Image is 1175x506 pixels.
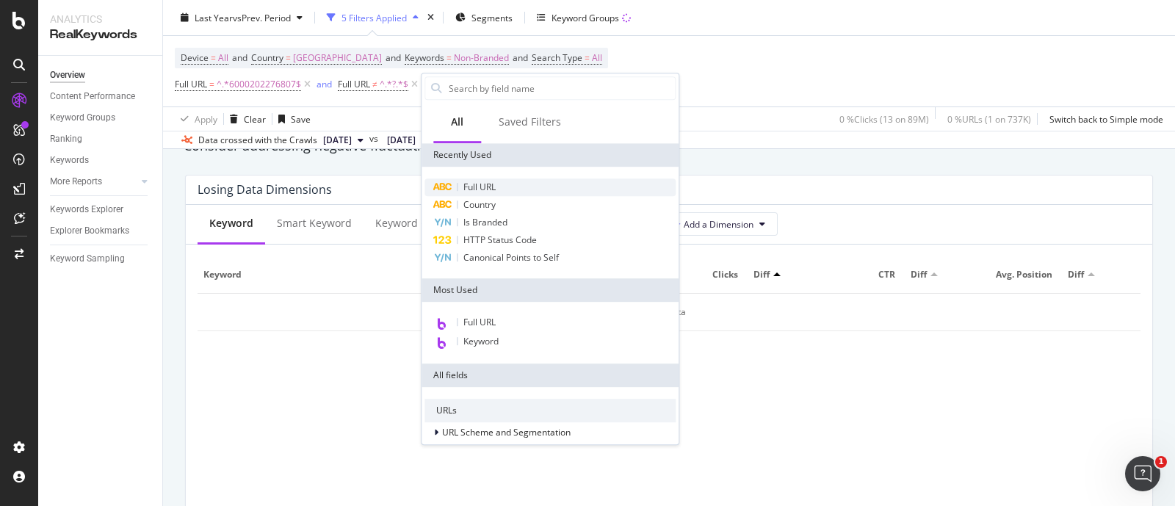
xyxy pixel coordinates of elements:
[50,89,135,104] div: Content Performance
[50,26,151,43] div: RealKeywords
[175,6,308,29] button: Last YearvsPrev. Period
[317,78,332,90] div: and
[272,107,311,131] button: Save
[203,268,502,281] span: Keyword
[424,10,437,25] div: times
[317,77,332,91] button: and
[195,11,233,24] span: Last Year
[50,110,115,126] div: Keyword Groups
[375,216,452,231] div: Keyword Group
[50,174,137,189] a: More Reports
[50,68,85,83] div: Overview
[532,51,582,64] span: Search Type
[181,51,209,64] span: Device
[463,234,537,246] span: HTTP Status Code
[839,112,929,125] div: 0 % Clicks ( 13 on 89M )
[232,51,247,64] span: and
[446,51,452,64] span: =
[451,115,463,129] div: All
[291,112,311,125] div: Save
[552,11,619,24] div: Keyword Groups
[341,11,407,24] div: 5 Filters Applied
[209,78,214,90] span: =
[989,268,1052,281] span: Avg. Position
[832,268,895,281] span: CTR
[251,51,283,64] span: Country
[381,131,433,149] button: [DATE]
[218,48,228,68] span: All
[198,134,317,147] div: Data crossed with the Crawls
[233,11,291,24] span: vs Prev. Period
[175,78,207,90] span: Full URL
[369,132,381,145] span: vs
[585,51,590,64] span: =
[422,278,679,302] div: Most Used
[50,174,102,189] div: More Reports
[753,268,770,281] span: Diff
[175,107,217,131] button: Apply
[499,115,561,129] div: Saved Filters
[338,78,370,90] span: Full URL
[50,251,125,267] div: Keyword Sampling
[50,202,123,217] div: Keywords Explorer
[1155,456,1167,468] span: 1
[422,364,679,387] div: All fields
[224,107,266,131] button: Clear
[50,223,152,239] a: Explorer Bookmarks
[386,51,401,64] span: and
[463,335,499,347] span: Keyword
[660,212,778,236] button: Add a Dimension
[1068,268,1084,281] span: Diff
[471,11,513,24] span: Segments
[277,216,352,231] div: Smart Keyword
[211,51,216,64] span: =
[50,12,151,26] div: Analytics
[50,153,152,168] a: Keywords
[463,181,496,193] span: Full URL
[463,216,507,228] span: Is Branded
[50,110,152,126] a: Keyword Groups
[422,143,679,167] div: Recently Used
[531,6,637,29] button: Keyword Groups
[675,268,738,281] span: Clicks
[321,6,424,29] button: 5 Filters Applied
[50,202,152,217] a: Keywords Explorer
[50,251,152,267] a: Keyword Sampling
[1049,112,1163,125] div: Switch back to Simple mode
[195,112,217,125] div: Apply
[244,112,266,125] div: Clear
[50,153,89,168] div: Keywords
[50,131,82,147] div: Ranking
[463,316,496,328] span: Full URL
[1044,107,1163,131] button: Switch back to Simple mode
[424,399,676,422] div: URLs
[387,134,416,147] span: 2024 Sep. 20th
[209,216,253,231] div: Keyword
[405,51,444,64] span: Keywords
[673,218,753,231] span: Add a Dimension
[50,131,152,147] a: Ranking
[442,427,571,439] span: URL Scheme and Segmentation
[372,78,377,90] span: ≠
[463,198,496,211] span: Country
[463,251,559,264] span: Canonical Points to Self
[286,51,291,64] span: =
[323,134,352,147] span: 2025 Oct. 3rd
[198,182,332,197] div: Losing Data Dimensions
[50,89,152,104] a: Content Performance
[50,223,129,239] div: Explorer Bookmarks
[293,48,382,68] span: [GEOGRAPHIC_DATA]
[947,112,1031,125] div: 0 % URLs ( 1 on 737K )
[454,48,509,68] span: Non-Branded
[513,51,528,64] span: and
[447,77,675,99] input: Search by field name
[217,74,301,95] span: ^.*6000202276807$
[1125,456,1160,491] iframe: Intercom live chat
[50,68,152,83] a: Overview
[317,131,369,149] button: [DATE]
[592,48,602,68] span: All
[911,268,927,281] span: Diff
[198,294,1140,331] div: No Data
[449,6,518,29] button: Segments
